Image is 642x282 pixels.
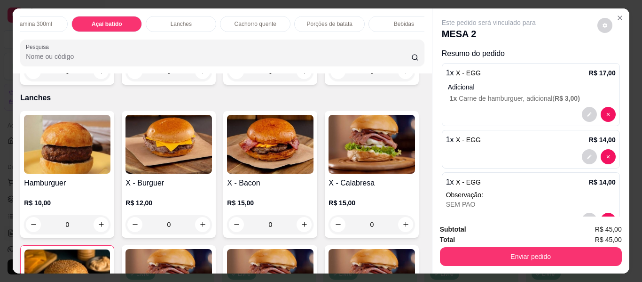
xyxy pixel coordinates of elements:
[440,247,622,266] button: Enviar pedido
[442,48,620,59] p: Resumo do pedido
[612,10,627,25] button: Close
[589,135,616,145] p: R$ 14,00
[582,107,597,122] button: decrease-product-quantity
[601,149,616,164] button: decrease-product-quantity
[24,177,110,189] h4: Hamburguer
[329,177,415,189] h4: X - Calabresa
[442,18,536,27] p: Este pedido será vinculado para
[329,115,415,174] img: product-image
[582,149,597,164] button: decrease-product-quantity
[24,198,110,208] p: R$ 10,00
[456,136,481,144] span: X - EGG
[92,20,122,28] p: Açaí batido
[24,115,110,174] img: product-image
[450,95,459,102] span: 1 x
[446,190,616,200] p: Observação:
[26,52,411,61] input: Pesquisa
[440,236,455,243] strong: Total
[446,134,481,145] p: 1 x
[595,224,622,234] span: R$ 45,00
[601,213,616,228] button: decrease-product-quantity
[227,115,313,174] img: product-image
[456,178,481,186] span: X - EGG
[125,177,212,189] h4: X - Burguer
[446,200,616,209] div: SEM PAO
[227,177,313,189] h4: X - Bacon
[26,43,52,51] label: Pesquisa
[394,20,414,28] p: Bebidas
[171,20,192,28] p: Lanches
[448,82,616,92] p: Adicional
[450,94,616,103] p: Carne de hamburguer, adicional (
[20,92,424,104] p: Lanches
[227,198,313,208] p: R$ 15,00
[582,213,597,228] button: decrease-product-quantity
[446,177,481,188] p: 1 x
[329,198,415,208] p: R$ 15,00
[307,20,352,28] p: Porções de batata
[555,95,580,102] span: R$ 3,00 )
[235,20,276,28] p: Cachorro quente
[13,20,52,28] p: Vitamina 300ml
[456,69,481,77] span: X - EGG
[125,198,212,208] p: R$ 12,00
[125,115,212,174] img: product-image
[589,68,616,78] p: R$ 17,00
[595,234,622,245] span: R$ 45,00
[601,107,616,122] button: decrease-product-quantity
[597,18,612,33] button: decrease-product-quantity
[442,27,536,40] p: MESA 2
[446,67,481,79] p: 1 x
[589,177,616,187] p: R$ 14,00
[440,226,466,233] strong: Subtotal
